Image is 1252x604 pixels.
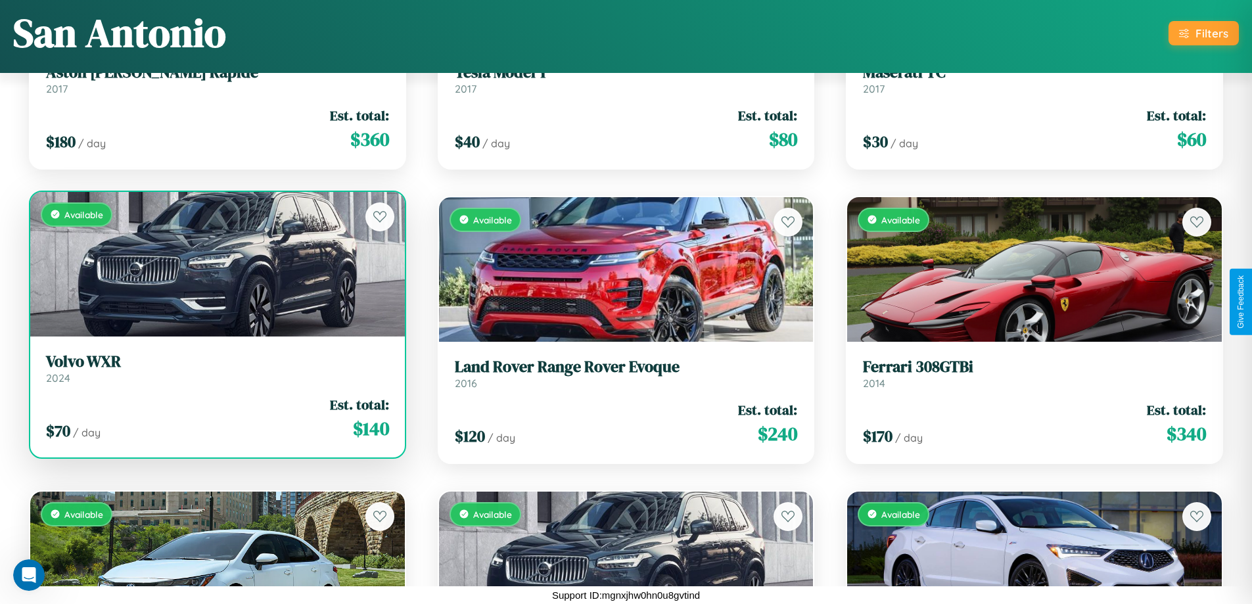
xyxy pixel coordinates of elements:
div: Give Feedback [1236,275,1245,329]
span: Est. total: [738,106,797,125]
div: Filters [1195,26,1228,40]
h3: Land Rover Range Rover Evoque [455,358,798,377]
span: $ 240 [758,421,797,447]
span: Est. total: [330,106,389,125]
span: 2017 [863,82,885,95]
button: Filters [1169,21,1239,45]
a: Land Rover Range Rover Evoque2016 [455,358,798,390]
span: Available [64,209,103,220]
span: Available [881,214,920,225]
span: $ 360 [350,126,389,152]
span: Available [64,509,103,520]
span: $ 80 [769,126,797,152]
span: Est. total: [1147,400,1206,419]
span: Available [473,509,512,520]
span: $ 340 [1167,421,1206,447]
h3: Volvo WXR [46,352,389,371]
a: Ferrari 308GTBi2014 [863,358,1206,390]
p: Support ID: mgnxjhw0hn0u8gvtind [552,586,700,604]
span: 2014 [863,377,885,390]
iframe: Intercom live chat [13,559,45,591]
span: 2017 [455,82,476,95]
h3: Aston [PERSON_NAME] Rapide [46,63,389,82]
span: 2024 [46,371,70,384]
span: $ 180 [46,131,76,152]
h3: Maserati TC [863,63,1206,82]
span: $ 30 [863,131,888,152]
span: / day [78,137,106,150]
span: Est. total: [1147,106,1206,125]
span: $ 40 [455,131,480,152]
a: Volvo WXR2024 [46,352,389,384]
span: Available [881,509,920,520]
span: 2017 [46,82,68,95]
h1: San Antonio [13,6,226,60]
span: / day [488,431,515,444]
span: 2016 [455,377,477,390]
span: $ 70 [46,420,70,442]
h3: Ferrari 308GTBi [863,358,1206,377]
span: / day [891,137,918,150]
span: / day [482,137,510,150]
a: Maserati TC2017 [863,63,1206,95]
span: / day [895,431,923,444]
span: $ 170 [863,425,893,447]
span: $ 60 [1177,126,1206,152]
a: Aston [PERSON_NAME] Rapide2017 [46,63,389,95]
span: Available [473,214,512,225]
a: Tesla Model Y2017 [455,63,798,95]
h3: Tesla Model Y [455,63,798,82]
span: / day [73,426,101,439]
span: Est. total: [330,395,389,414]
span: $ 120 [455,425,485,447]
span: Est. total: [738,400,797,419]
span: $ 140 [353,415,389,442]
